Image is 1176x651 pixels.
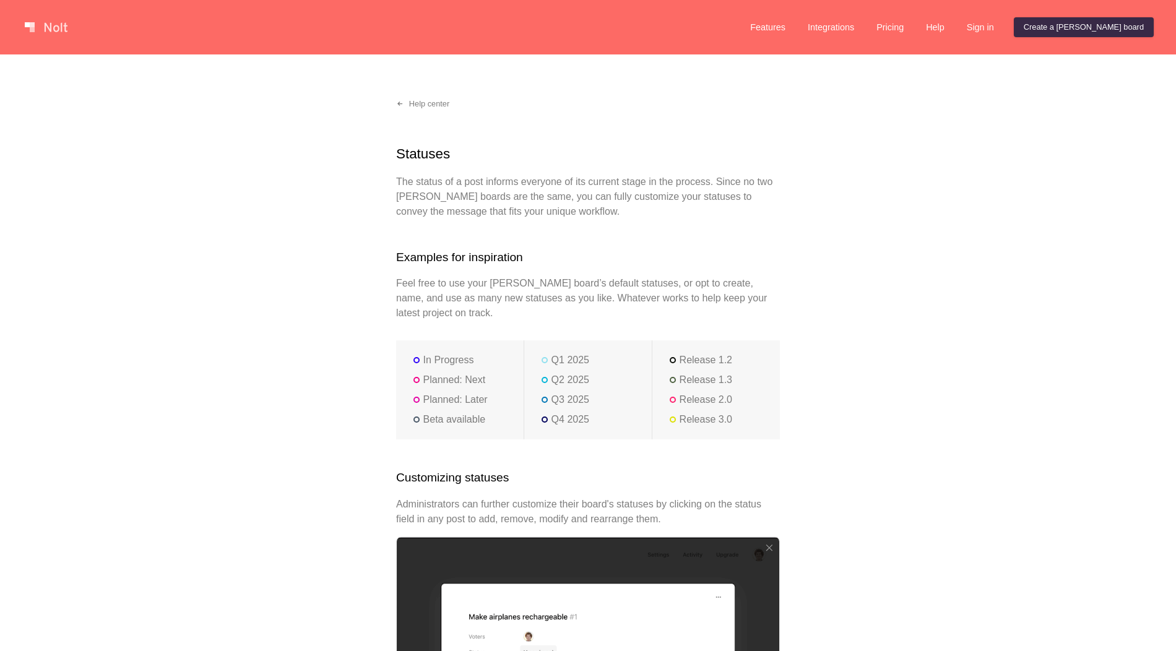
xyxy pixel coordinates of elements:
a: Help center [386,94,459,114]
h1: Statuses [396,144,780,165]
span: Planned: Next [423,373,486,387]
span: Release 1.3 [680,373,732,387]
span: Q2 2025 [551,373,589,387]
span: Release 2.0 [680,392,732,407]
p: Administrators can further customize their board's statuses by clicking on the status field in an... [396,497,780,527]
p: Feel free to use your [PERSON_NAME] board’s default statuses, or opt to create, name, and use as ... [396,276,780,321]
span: Release 3.0 [680,412,732,427]
a: Create a [PERSON_NAME] board [1014,17,1154,37]
p: The status of a post informs everyone of its current stage in the process. Since no two [PERSON_N... [396,175,780,219]
a: Sign in [957,17,1004,37]
span: Q3 2025 [551,392,589,407]
span: Release 1.2 [680,353,732,368]
a: Features [740,17,795,37]
span: Beta available [423,412,486,427]
span: Q4 2025 [551,412,589,427]
span: In Progress [423,353,474,368]
a: Help [916,17,954,37]
h2: Examples for inspiration [396,249,780,267]
span: Q1 2025 [551,353,589,368]
h2: Customizing statuses [396,469,780,487]
span: Planned: Later [423,392,488,407]
a: Pricing [867,17,914,37]
a: Integrations [798,17,864,37]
